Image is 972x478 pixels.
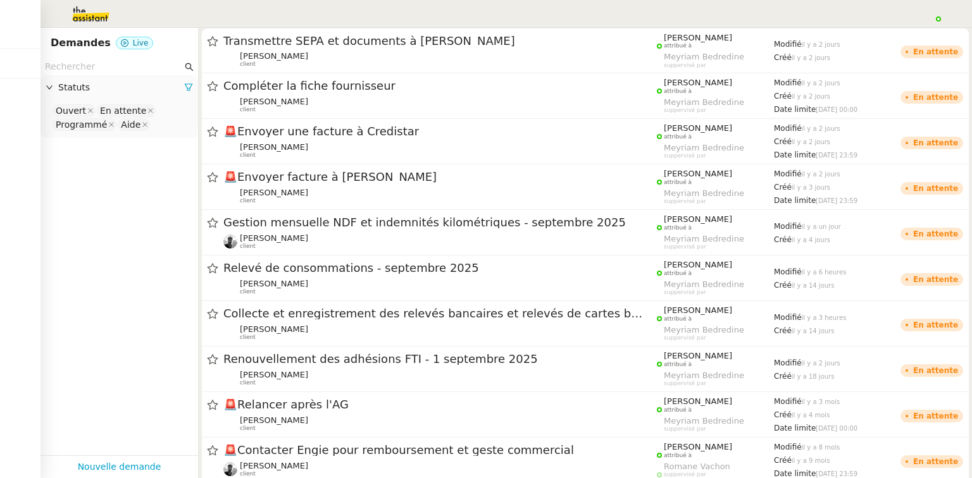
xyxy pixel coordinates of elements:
[647,216,661,230] img: svg
[647,396,774,413] app-user-label: attribué à
[792,457,830,464] span: il y a 9 mois
[664,289,706,296] span: suppervisé par
[223,262,647,274] span: Relevé de consommations - septembre 2025
[913,367,958,374] div: En attente
[240,51,308,61] span: [PERSON_NAME]
[774,410,792,419] span: Créé
[647,97,774,114] app-user-label: suppervisé par
[913,185,958,192] div: En attente
[816,425,857,432] span: [DATE] 00:00
[664,88,692,95] span: attribué à
[223,444,647,456] span: Contacter Engie pour remboursement et geste commercial
[223,80,647,92] span: Compléter la fiche fournisseur
[647,351,774,367] app-user-label: attribué à
[774,169,802,178] span: Modifié
[774,313,802,322] span: Modifié
[664,279,744,289] span: Meyriam Bedredine
[802,314,847,321] span: il y a 3 heures
[802,269,847,276] span: il y a 6 heures
[647,190,661,204] img: users%2FaellJyylmXSg4jqeVbanehhyYJm1%2Favatar%2Fprofile-pic%20(4).png
[774,281,792,290] span: Créé
[223,171,647,183] span: Envoyer facture à [PERSON_NAME]
[223,217,647,228] span: Gestion mensuelle NDF et indemnités kilométriques - septembre 2025
[664,462,730,471] span: Romane Vachon
[664,407,692,414] span: attribué à
[664,42,692,49] span: attribué à
[802,171,840,178] span: il y a 2 jours
[774,372,792,381] span: Créé
[802,41,840,48] span: il y a 2 jours
[792,54,830,61] span: il y a 2 jours
[664,380,706,387] span: suppervisé par
[133,39,149,47] span: Live
[664,143,744,152] span: Meyriam Bedredine
[802,444,840,451] span: il y a 8 mois
[56,119,107,130] div: Programmé
[647,144,661,158] img: users%2FaellJyylmXSg4jqeVbanehhyYJm1%2Favatar%2Fprofile-pic%20(4).png
[223,324,647,341] app-user-detailed-label: client
[240,243,256,250] span: client
[223,443,237,457] span: 🚨
[240,324,308,334] span: [PERSON_NAME]
[774,40,802,49] span: Modifié
[913,321,958,329] div: En attente
[774,326,792,335] span: Créé
[240,334,256,341] span: client
[223,125,237,138] span: 🚨
[802,80,840,87] span: il y a 2 jours
[647,34,661,48] img: svg
[774,183,792,192] span: Créé
[792,93,830,100] span: il y a 2 jours
[647,33,774,49] app-user-label: attribué à
[240,106,256,113] span: client
[664,426,706,432] span: suppervisé par
[240,152,256,159] span: client
[223,398,237,411] span: 🚨
[774,105,816,114] span: Date limite
[792,282,835,289] span: il y a 14 jours
[647,279,774,296] app-user-label: suppervisé par
[664,452,692,459] span: attribué à
[223,353,647,365] span: Renouvellement des adhésions FTI - 1 septembre 2025
[647,417,661,431] img: users%2FaellJyylmXSg4jqeVbanehhyYJm1%2Favatar%2Fprofile-pic%20(4).png
[100,105,146,116] div: En attente
[774,53,792,62] span: Créé
[664,442,732,451] span: [PERSON_NAME]
[774,397,802,406] span: Modifié
[647,123,774,140] app-user-label: attribué à
[647,326,661,340] img: users%2FaellJyylmXSg4jqeVbanehhyYJm1%2Favatar%2Fprofile-pic%20(4).png
[664,123,732,133] span: [PERSON_NAME]
[664,316,692,322] span: attribué à
[802,398,840,405] span: il y a 3 mois
[664,97,744,107] span: Meyriam Bedredine
[913,458,958,465] div: En attente
[913,276,958,283] div: En attente
[792,236,830,243] span: il y a 4 jours
[223,233,647,250] app-user-detailed-label: client
[53,104,96,117] nz-select-item: Ouvert
[774,469,816,478] span: Date limite
[816,470,857,477] span: [DATE] 23:59
[223,417,237,431] img: users%2FGhvqACEOQ3casJmbcqASm3X4T0H2%2Favatar%2F344753129_547447867552629_4668991320628778966_n%2...
[664,107,706,114] span: suppervisé par
[223,308,647,319] span: Collecte et enregistrement des relevés bancaires et relevés de cartes bancaires - septembre 2025
[223,52,237,66] img: svg
[774,456,792,465] span: Créé
[664,260,732,269] span: [PERSON_NAME]
[45,59,182,74] input: Rechercher
[223,326,237,340] img: users%2F9mvJqJUvllffspLsQzytnd0Nt4c2%2Favatar%2F82da88e3-d90d-4e39-b37d-dcb7941179ae
[223,462,237,476] img: ee3399b4-027e-46f8-8bb8-fca30cb6f74c
[647,398,661,412] img: svg
[647,416,774,432] app-user-label: suppervisé par
[51,34,111,52] nz-page-header-title: Demandes
[223,98,237,112] img: users%2FrxcTinYCQST3nt3eRyMgQ024e422%2Favatar%2Fa0327058c7192f72952294e6843542370f7921c3.jpg
[647,170,661,184] img: svg
[647,307,661,321] img: svg
[664,188,744,198] span: Meyriam Bedredine
[664,152,706,159] span: suppervisé par
[240,279,308,288] span: [PERSON_NAME]
[792,184,830,191] span: il y a 3 jours
[223,35,647,47] span: Transmettre SEPA et documents à [PERSON_NAME]
[664,243,706,250] span: suppervisé par
[647,99,661,113] img: users%2FaellJyylmXSg4jqeVbanehhyYJm1%2Favatar%2Fprofile-pic%20(4).png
